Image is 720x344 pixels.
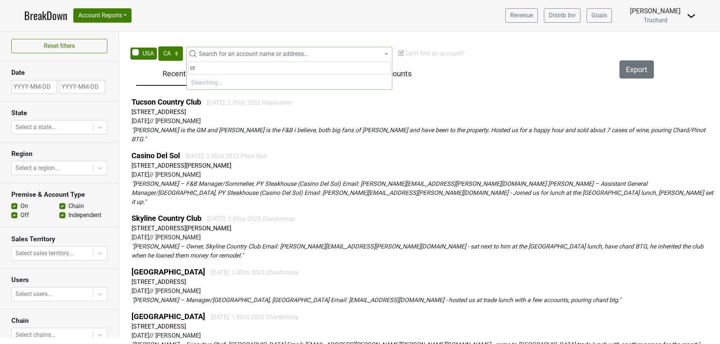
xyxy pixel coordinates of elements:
[132,278,186,285] a: [STREET_ADDRESS]
[132,323,186,330] a: [STREET_ADDRESS]
[68,211,101,220] label: Independent
[544,8,581,23] a: Distrib Inv
[211,269,299,276] span: [DATE]: 2.00cs 2023 Chardonnay
[11,191,107,199] h3: Premise & Account Type
[20,202,28,211] label: On
[199,50,308,57] span: Search for an account name or address...
[132,312,205,321] a: [GEOGRAPHIC_DATA]
[24,8,67,23] a: BreakDown
[505,8,538,23] a: Revenue
[132,287,717,296] div: [DATE] // [PERSON_NAME]
[687,11,696,20] img: Dropdown Menu
[132,214,201,223] a: Skyline Country Club
[132,296,621,304] em: " [PERSON_NAME] – Manager/[GEOGRAPHIC_DATA], [GEOGRAPHIC_DATA] Email: [EMAIL_ADDRESS][DOMAIN_NAME...
[11,69,107,77] h3: Date
[187,76,392,89] li: Searching…
[73,8,132,23] button: Account Reports
[140,69,231,78] h5: Recent Notes
[132,180,713,205] em: " [PERSON_NAME] – F&B Manager/Sommelier, PY Steakhouse (Casino Del Sol) Email: [PERSON_NAME][EMAI...
[186,153,267,160] span: [DATE]: 2.00cs 2023 Pinot Noir
[132,225,231,232] a: [STREET_ADDRESS][PERSON_NAME]
[11,109,107,117] h3: State
[11,80,57,94] input: YYYY-MM-DD
[132,267,205,276] a: [GEOGRAPHIC_DATA]
[132,151,180,160] a: Casino Del Sol
[132,117,717,126] div: [DATE] // [PERSON_NAME]
[398,49,405,57] img: Edit
[11,150,107,158] h3: Region
[207,215,295,222] span: [DATE]: 2.00cs 2023 Chardonnay
[132,170,717,179] div: [DATE] // [PERSON_NAME]
[132,162,231,169] a: [STREET_ADDRESS][PERSON_NAME]
[132,243,703,259] em: " [PERSON_NAME] – Owner, Skyline Country Club Email: [PERSON_NAME][EMAIL_ADDRESS][PERSON_NAME][DO...
[619,60,654,79] button: Export
[20,211,29,220] label: Off
[132,233,717,242] div: [DATE] // [PERSON_NAME]
[587,8,612,23] a: Goals
[207,99,292,106] span: [DATE]: 2.00cs 2022 Roussanne
[132,126,705,143] em: " [PERSON_NAME] is the GM and [PERSON_NAME] is the F&B i believe, both big fans of [PERSON_NAME] ...
[132,97,201,106] a: Tucson Country Club
[11,317,107,325] h3: Chain
[11,39,107,53] button: Reset filters
[11,235,107,243] h3: Sales Territory
[132,108,186,116] a: [STREET_ADDRESS]
[68,202,84,211] label: Chain
[398,50,465,57] span: Can't find an account?
[132,331,717,340] div: [DATE] // [PERSON_NAME]
[630,6,681,16] div: [PERSON_NAME]
[59,80,105,94] input: YYYY-MM-DD
[211,313,299,321] span: [DATE]: 1.00cs 2022 Chardonnay
[644,17,667,24] span: Truchard
[11,276,107,284] h3: Users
